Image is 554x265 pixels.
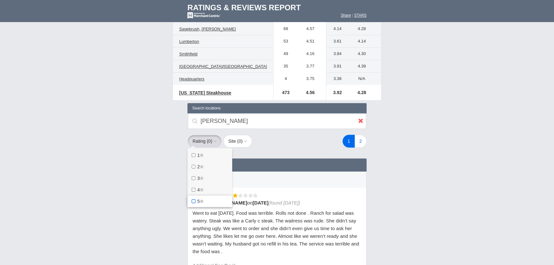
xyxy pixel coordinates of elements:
[345,35,381,48] td: 4.14
[345,60,381,73] td: 4.39
[345,85,381,100] td: 4.28
[295,35,326,48] td: 4.51
[273,48,295,60] td: 49
[345,48,381,60] td: 4.30
[187,135,222,148] button: Rating (0)
[197,176,200,181] span: 3
[197,153,200,158] span: 1
[176,89,234,97] a: [US_STATE] Steakhouse
[273,23,295,35] td: 68
[197,164,200,169] span: 2
[273,35,295,48] td: 53
[354,13,367,18] a: STARS
[345,73,381,85] td: N/A
[197,199,200,204] span: 5
[208,139,211,144] span: 0
[176,38,202,45] a: Lumberton
[197,187,200,192] span: 4
[326,35,345,48] td: 3.61
[343,135,355,148] a: 1
[326,85,345,100] td: 3.92
[176,63,270,70] a: [GEOGRAPHIC_DATA]/[GEOGRAPHIC_DATA]
[273,73,295,85] td: 4
[345,23,381,35] td: 4.28
[354,135,367,148] a: 2
[352,13,353,18] span: |
[273,85,295,100] td: 473
[341,13,351,18] a: Share
[295,60,326,73] td: 3.77
[207,199,357,206] div: on
[176,75,208,83] a: Headquarters
[193,210,359,254] span: Went to eat [DATE]. Food was terrible. Rolls not done . Ranch for salad was watery. Steak was lik...
[273,60,295,73] td: 35
[239,139,241,144] span: 0
[223,135,252,148] button: Site (0)
[179,64,267,69] span: [GEOGRAPHIC_DATA]/[GEOGRAPHIC_DATA]
[295,23,326,35] td: 4.57
[179,76,204,81] span: Headquarters
[179,52,197,56] span: Smithfield
[326,23,345,35] td: 4.14
[187,12,220,19] img: mc-powered-by-logo-white-103.png
[253,200,269,205] span: [DATE]
[295,85,326,100] td: 4.56
[179,90,231,95] span: [US_STATE] Steakhouse
[176,50,201,58] a: Smithfield
[176,25,239,33] a: Sagebrush, [PERSON_NAME]
[179,27,236,31] span: Sagebrush, [PERSON_NAME]
[268,200,300,205] span: (found [DATE])
[179,39,199,44] span: Lumberton
[295,48,326,60] td: 4.16
[326,60,345,73] td: 3.91
[295,73,326,85] td: 3.75
[326,48,345,60] td: 3.84
[326,73,345,85] td: 3.38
